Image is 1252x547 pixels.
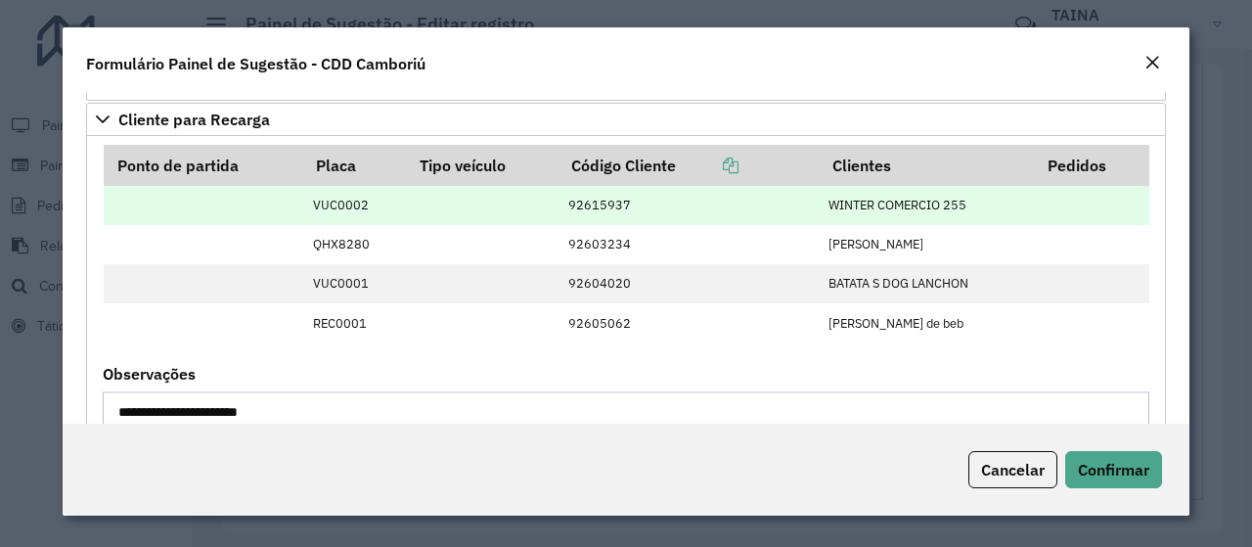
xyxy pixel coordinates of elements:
button: Confirmar [1065,451,1162,488]
button: Close [1139,51,1166,76]
td: WINTER COMERCIO 255 [819,186,1034,225]
button: Cancelar [968,451,1057,488]
th: Código Cliente [558,145,818,186]
td: VUC0001 [302,264,406,303]
th: Tipo veículo [407,145,559,186]
td: QHX8280 [302,225,406,264]
td: VUC0002 [302,186,406,225]
span: Cliente para Recarga [118,112,270,127]
td: 92604020 [558,264,818,303]
th: Ponto de partida [104,145,303,186]
a: Copiar [676,156,738,175]
h4: Formulário Painel de Sugestão - CDD Camboriú [86,52,425,75]
td: [PERSON_NAME] de beb [819,303,1034,342]
td: 92605062 [558,303,818,342]
th: Pedidos [1034,145,1148,186]
td: REC0001 [302,303,406,342]
td: [PERSON_NAME] [819,225,1034,264]
th: Clientes [819,145,1034,186]
td: 92603234 [558,225,818,264]
td: BATATA S DOG LANCHON [819,264,1034,303]
a: Cliente para Recarga [86,103,1166,136]
label: Observações [103,362,196,386]
span: Cancelar [981,460,1045,479]
th: Placa [302,145,406,186]
td: 92615937 [558,186,818,225]
span: Confirmar [1078,460,1149,479]
em: Fechar [1144,55,1160,70]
